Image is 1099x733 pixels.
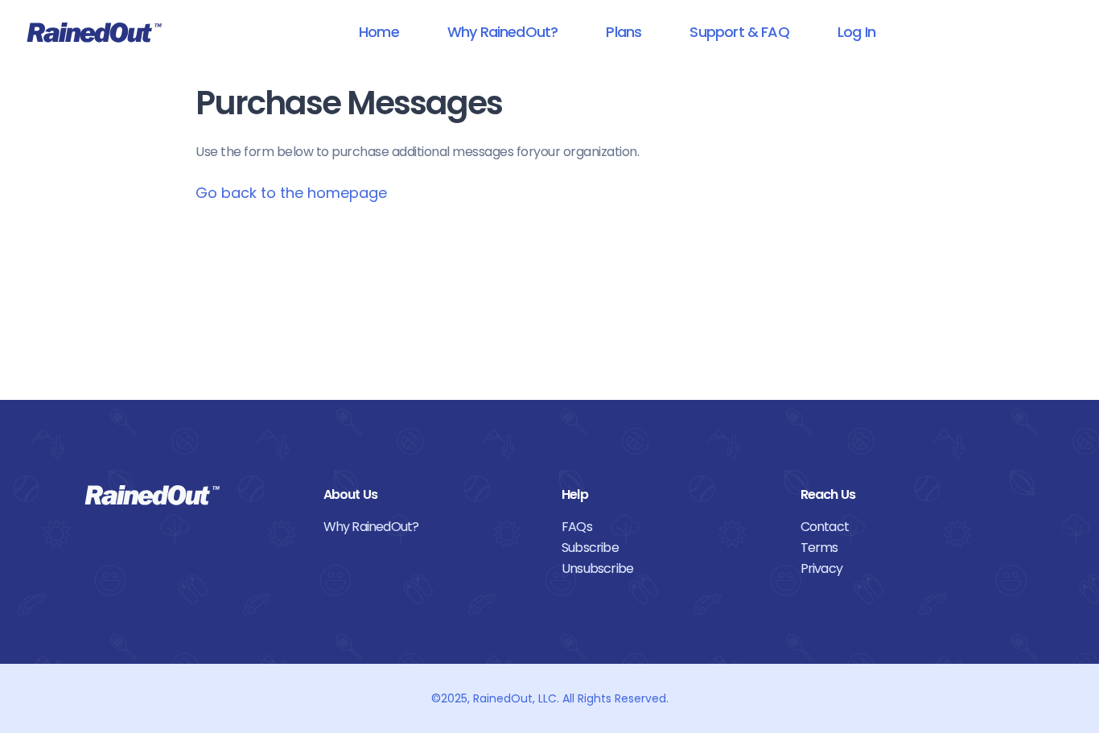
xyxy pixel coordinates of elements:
[323,517,538,537] a: Why RainedOut?
[196,142,903,162] p: Use the form below to purchase additional messages for your organization .
[562,517,776,537] a: FAQs
[817,14,896,50] a: Log In
[323,484,538,505] div: About Us
[338,14,420,50] a: Home
[562,537,776,558] a: Subscribe
[426,14,579,50] a: Why RainedOut?
[801,558,1015,579] a: Privacy
[801,517,1015,537] a: Contact
[196,183,387,203] a: Go back to the homepage
[585,14,662,50] a: Plans
[562,558,776,579] a: Unsubscribe
[196,85,903,121] h1: Purchase Messages
[801,537,1015,558] a: Terms
[669,14,809,50] a: Support & FAQ
[801,484,1015,505] div: Reach Us
[562,484,776,505] div: Help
